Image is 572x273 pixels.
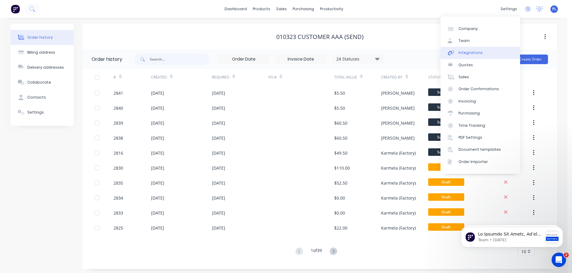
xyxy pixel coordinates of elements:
[11,45,74,60] button: Billing address
[334,120,347,126] div: $60.50
[440,107,520,119] a: Purchasing
[212,165,225,171] div: [DATE]
[151,90,164,96] div: [DATE]
[151,165,164,171] div: [DATE]
[381,69,428,85] div: Created By
[440,35,520,47] a: Team
[276,33,364,40] div: 010323 Customer AAA (Send)
[428,88,464,96] span: Submitted
[428,193,464,201] span: Draft
[11,105,74,120] button: Settings
[440,83,520,95] a: Order Confirmations
[334,165,350,171] div: $110.00
[381,120,415,126] div: [PERSON_NAME]
[268,69,334,85] div: PO #
[428,178,464,186] span: Draft
[498,4,520,13] div: settings
[334,90,345,96] div: $5.50
[113,180,123,186] div: 2835
[552,6,556,12] span: PL
[151,75,167,80] div: Created
[151,180,164,186] div: [DATE]
[113,69,151,85] div: #
[381,75,402,80] div: Created By
[151,120,164,126] div: [DATE]
[459,86,499,92] div: Order Confirmations
[381,225,416,231] div: Karmela (Factory)
[250,4,273,13] div: products
[11,4,20,13] img: Factory
[381,90,415,96] div: [PERSON_NAME]
[151,210,164,216] div: [DATE]
[459,62,473,68] div: Quotes
[212,69,268,85] div: Required
[113,135,123,141] div: 2838
[113,165,123,171] div: 2830
[11,60,74,75] button: Delivery addresses
[27,110,44,115] div: Settings
[212,90,225,96] div: [DATE]
[212,105,225,111] div: [DATE]
[27,80,51,85] div: Collaborate
[440,59,520,71] a: Quotes
[428,223,464,231] span: Draft
[440,119,520,131] a: Time Tracking
[290,4,317,13] div: purchasing
[27,35,53,40] div: Order history
[381,195,416,201] div: Karmela (Factory)
[92,56,122,63] div: Order history
[428,118,464,126] span: Submitted
[381,150,416,156] div: Karmela (Factory)
[459,99,476,104] div: Invoicing
[440,144,520,156] a: Document templates
[428,133,464,141] span: Submitted
[459,50,483,55] div: Integrations
[212,135,225,141] div: [DATE]
[459,111,480,116] div: Purchasing
[459,147,501,152] div: Document templates
[11,75,74,90] button: Collaborate
[27,65,64,70] div: Delivery addresses
[11,30,74,45] button: Order history
[428,103,464,111] span: Submitted
[513,55,548,64] button: Create Order
[311,247,322,256] div: 1 of 39
[317,4,346,13] div: productivity
[381,180,416,186] div: Karmela (Factory)
[151,195,164,201] div: [DATE]
[334,180,347,186] div: $52.50
[334,105,345,111] div: $5.50
[334,69,381,85] div: Total Value
[440,71,520,83] a: Sales
[428,69,494,85] div: Status
[151,150,164,156] div: [DATE]
[381,105,415,111] div: [PERSON_NAME]
[113,210,123,216] div: 2833
[151,69,212,85] div: Created
[334,135,347,141] div: $60.50
[212,210,225,216] div: [DATE]
[459,74,469,80] div: Sales
[381,210,416,216] div: Karmela (Factory)
[27,50,55,55] div: Billing address
[440,22,520,34] a: Company
[151,225,164,231] div: [DATE]
[222,4,250,13] a: dashboard
[26,22,91,28] p: Message from Team, sent 1w ago
[552,253,566,267] iframe: Intercom live chat
[428,75,441,80] div: Status
[113,195,123,201] div: 2834
[113,120,123,126] div: 2839
[440,156,520,168] a: Order Importer
[440,47,520,59] a: Integrations
[440,132,520,144] a: PDF Settings
[381,165,416,171] div: Karmela (Factory)
[27,95,46,100] div: Contacts
[459,159,488,165] div: Order Importer
[459,135,482,140] div: PDF Settings
[440,95,520,107] a: Invoicing
[11,90,74,105] button: Contacts
[334,195,345,201] div: $0.00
